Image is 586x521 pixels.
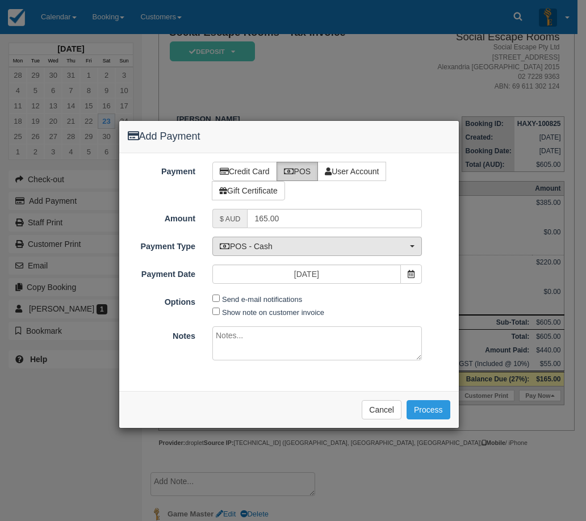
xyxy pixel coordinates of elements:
h4: Add Payment [128,129,450,144]
label: Payment Type [119,237,204,253]
label: Show note on customer invoice [222,308,324,317]
label: Options [119,292,204,308]
input: Valid amount required. [247,209,421,228]
label: Payment [119,162,204,178]
span: POS - Cash [220,241,407,252]
label: Amount [119,209,204,225]
label: Payment Date [119,264,204,280]
label: Send e-mail notifications [222,295,302,304]
button: POS - Cash [212,237,422,256]
label: POS [277,162,319,181]
label: Credit Card [212,162,277,181]
label: Gift Certificate [212,181,285,200]
label: User Account [317,162,386,181]
label: Notes [119,326,204,342]
button: Process [407,400,450,419]
small: $ AUD [220,215,240,223]
button: Cancel [362,400,401,419]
